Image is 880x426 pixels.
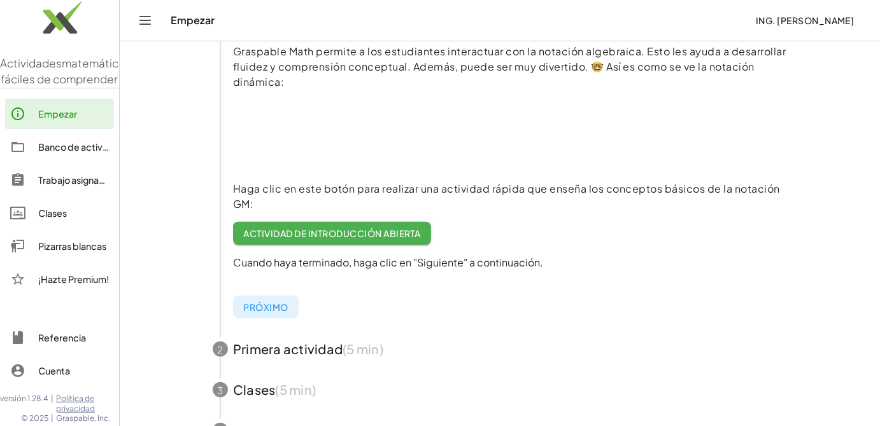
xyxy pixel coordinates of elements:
font: | [51,394,53,403]
button: 2Primera actividad(5 min) [197,329,802,369]
a: Actividad de introducción abierta [233,222,431,245]
font: Cuenta [38,365,70,376]
button: Ing. [PERSON_NAME] [746,9,865,32]
font: Trabajo asignado [38,174,111,186]
font: Haga clic en este botón para realizar una actividad rápida que enseña los conceptos básicos de la... [233,182,780,210]
a: Pizarras blancas [5,231,114,261]
font: Ing. [PERSON_NAME] [756,15,855,26]
font: Clases [38,207,67,219]
video: ¿Qué es esto? Es notación matemática dinámica. Esta función es fundamental para que Graspable mej... [233,87,424,182]
a: Empezar [5,99,114,129]
button: Próximo [233,296,299,319]
a: Clases [5,198,114,228]
a: Banco de actividades [5,132,114,162]
button: Cambiar navegación [135,10,155,31]
font: | [51,413,53,423]
a: Política de privacidad [56,394,119,413]
button: 3Clases(5 min) [197,369,802,410]
font: Graspable Math permite a los estudiantes interactuar con la notación algebraica. Esto les ayuda a... [233,45,786,88]
font: Empezar [38,108,77,120]
font: Política de privacidad [56,394,95,413]
a: Trabajo asignado [5,165,114,195]
font: Actividad de introducción abierta [243,228,420,239]
a: Cuenta [5,355,114,386]
font: matemáticas fáciles de comprender [1,56,131,86]
font: Próximo [243,301,288,313]
font: Cuando haya terminado, haga clic en "Siguiente" a continuación. [233,256,543,269]
font: Referencia [38,332,86,343]
font: Banco de actividades [38,141,132,153]
a: Referencia [5,322,114,353]
font: 3 [218,384,224,396]
font: Pizarras blancas [38,240,106,252]
font: © 2025 [21,413,48,423]
font: 2 [218,343,224,355]
font: ¡Hazte Premium! [38,273,109,285]
font: Graspable, Inc. [56,413,110,423]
